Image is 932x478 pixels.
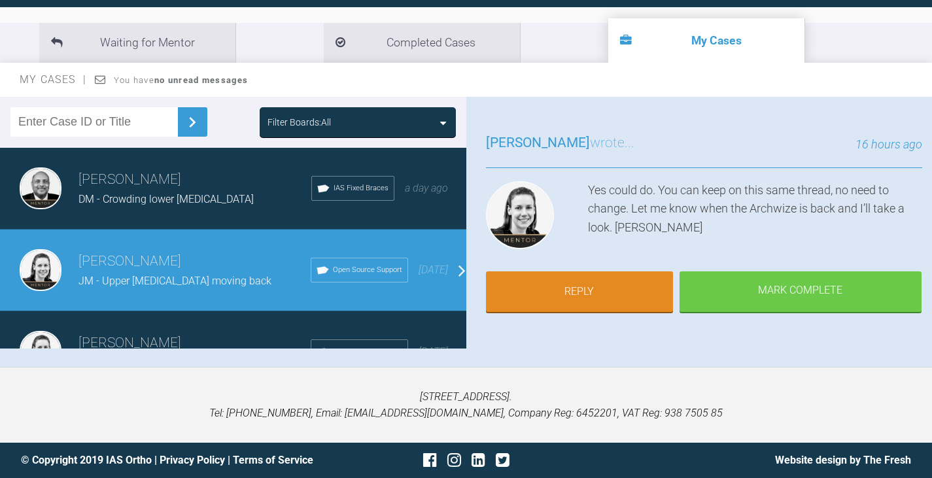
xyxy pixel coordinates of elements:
span: IAS Fixed Braces [334,182,388,194]
li: Waiting for Mentor [39,23,235,63]
span: Open Source Support [333,264,402,276]
li: My Cases [608,18,804,63]
img: Utpalendu Bose [20,167,61,209]
input: Enter Case ID or Title [10,107,178,137]
span: My Cases [20,73,87,86]
a: Website design by The Fresh [775,454,911,466]
a: Terms of Service [233,454,313,466]
h3: [PERSON_NAME] [78,169,311,191]
img: Kelly Toft [486,181,554,249]
a: Reply [486,271,673,312]
span: [DATE] [419,345,448,358]
img: Kelly Toft [20,249,61,291]
span: JM - Upper [MEDICAL_DATA] moving back [78,275,271,287]
strong: no unread messages [154,75,248,85]
div: Filter Boards: All [268,115,331,129]
h3: [PERSON_NAME] [78,332,311,354]
span: [DATE] [419,264,448,276]
h3: [PERSON_NAME] [78,250,311,273]
img: Kelly Toft [20,331,61,373]
span: Open Source Support [333,346,402,358]
p: [STREET_ADDRESS]. Tel: [PHONE_NUMBER], Email: [EMAIL_ADDRESS][DOMAIN_NAME], Company Reg: 6452201,... [21,388,911,422]
span: You have [114,75,248,85]
h3: wrote... [486,132,634,154]
div: Yes could do. You can keep on this same thread, no need to change. Let me know when the Archwize ... [588,181,923,254]
img: chevronRight.28bd32b0.svg [182,112,203,133]
span: [PERSON_NAME] [486,135,590,150]
li: Completed Cases [324,23,520,63]
div: Mark Complete [680,271,922,312]
span: DM - Crowding lower [MEDICAL_DATA] [78,193,254,205]
div: © Copyright 2019 IAS Ortho | | [21,452,318,469]
a: Privacy Policy [160,454,225,466]
span: a day ago [405,182,448,194]
span: 16 hours ago [855,137,922,151]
